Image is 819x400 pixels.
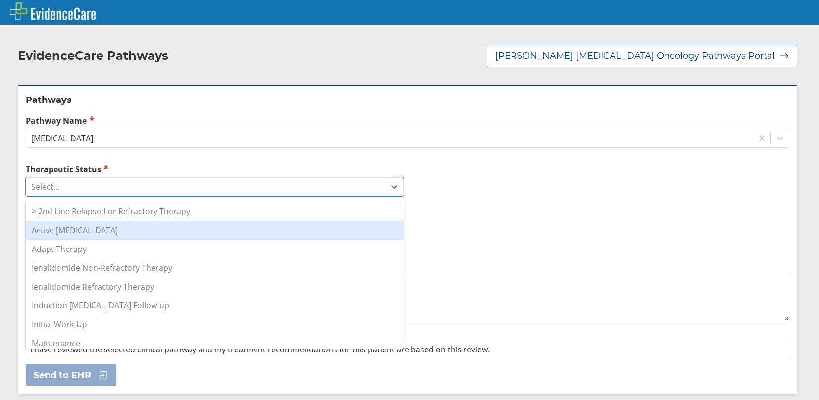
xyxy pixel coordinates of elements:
label: Therapeutic Status [26,163,404,175]
div: Induction [MEDICAL_DATA] Follow-up [26,296,404,315]
label: Additional Details [26,260,789,271]
button: [PERSON_NAME] [MEDICAL_DATA] Oncology Pathways Portal [487,45,797,67]
div: > 2nd Line Relapsed or Refractory Therapy [26,202,404,221]
div: Ienalidomide Non-Refractory Therapy [26,258,404,277]
span: I have reviewed the selected clinical pathway and my treatment recommendations for this patient a... [30,344,490,355]
span: Send to EHR [34,369,91,381]
div: Active [MEDICAL_DATA] [26,221,404,240]
h2: EvidenceCare Pathways [18,49,168,63]
label: Pathway Name [26,115,789,126]
span: [PERSON_NAME] [MEDICAL_DATA] Oncology Pathways Portal [495,50,775,62]
div: Initial Work-Up [26,315,404,334]
div: Maintenance [26,334,404,352]
div: Adapt Therapy [26,240,404,258]
img: EvidenceCare [10,2,96,20]
h2: Pathways [26,94,789,106]
div: Select... [31,181,59,192]
div: Ienalidomide Refractory Therapy [26,277,404,296]
button: Send to EHR [26,364,116,386]
div: [MEDICAL_DATA] [31,133,93,144]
